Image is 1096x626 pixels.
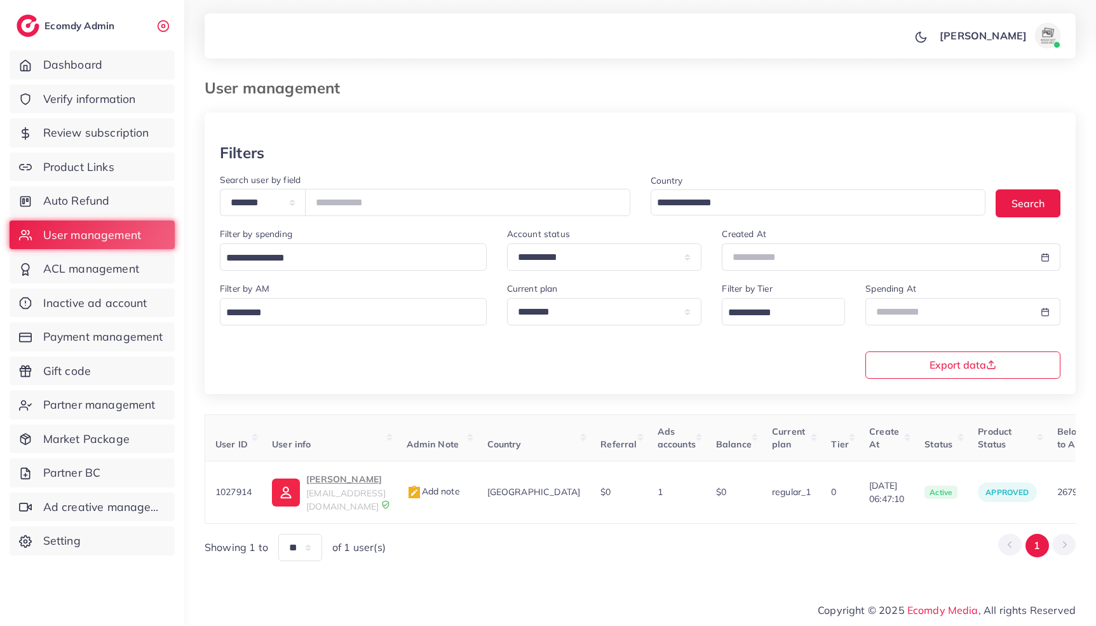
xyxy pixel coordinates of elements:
span: Country [487,439,522,450]
label: Current plan [507,282,558,295]
img: logo [17,15,39,37]
button: Search [996,189,1060,217]
a: [PERSON_NAME][EMAIL_ADDRESS][DOMAIN_NAME] [272,472,386,513]
h2: Ecomdy Admin [44,20,118,32]
span: regular_1 [772,486,811,498]
span: Auto Refund [43,193,110,209]
a: Auto Refund [10,186,175,215]
span: Verify information [43,91,136,107]
span: 0 [831,486,836,498]
input: Search for option [724,303,829,323]
span: Ad creative management [43,499,165,515]
span: Review subscription [43,125,149,141]
a: Gift code [10,357,175,386]
span: Ads accounts [658,426,696,450]
span: Add note [407,486,460,497]
span: Current plan [772,426,805,450]
span: 1 [658,486,663,498]
span: Partner BC [43,465,101,481]
span: Partner management [43,397,156,413]
a: Inactive ad account [10,289,175,318]
a: [PERSON_NAME]avatar [933,23,1066,48]
span: Dashboard [43,57,102,73]
span: Admin Note [407,439,459,450]
span: 1027914 [215,486,252,498]
span: approved [985,487,1029,497]
p: [PERSON_NAME] [306,472,386,487]
img: avatar [1035,23,1060,48]
div: Search for option [722,298,845,325]
span: Product Status [978,426,1011,450]
span: Product Links [43,159,114,175]
span: User management [43,227,141,243]
button: Export data [865,351,1060,379]
span: Belong to AM [1057,426,1088,450]
span: Copyright © 2025 [818,602,1076,618]
a: Payment management [10,322,175,351]
label: Country [651,174,683,187]
label: Filter by spending [220,228,292,240]
div: Search for option [220,243,487,271]
span: Setting [43,533,81,549]
input: Search for option [653,193,970,213]
span: User ID [215,439,248,450]
span: User info [272,439,311,450]
img: ic-user-info.36bf1079.svg [272,479,300,507]
div: Search for option [220,298,487,325]
span: Payment management [43,329,163,345]
span: Balance [716,439,752,450]
span: [GEOGRAPHIC_DATA] [487,486,581,498]
img: admin_note.cdd0b510.svg [407,485,422,500]
input: Search for option [222,248,470,268]
span: ACL management [43,261,139,277]
label: Search user by field [220,174,301,186]
a: Ecomdy Media [907,604,978,616]
label: Created At [722,228,766,240]
span: Export data [930,360,996,370]
span: active [924,486,957,500]
span: $0 [716,486,726,498]
div: Search for option [651,189,986,215]
a: Partner BC [10,458,175,487]
span: of 1 user(s) [332,540,386,555]
span: Create At [869,426,899,450]
span: $0 [600,486,611,498]
a: Product Links [10,153,175,182]
a: Verify information [10,85,175,114]
a: Ad creative management [10,493,175,522]
label: Account status [507,228,570,240]
a: Setting [10,526,175,555]
input: Search for option [222,303,470,323]
span: Showing 1 to [205,540,268,555]
span: Market Package [43,431,130,447]
span: Gift code [43,363,91,379]
button: Go to page 1 [1025,534,1049,557]
a: ACL management [10,254,175,283]
a: Dashboard [10,50,175,79]
span: [DATE] 06:47:10 [869,479,904,505]
a: Market Package [10,425,175,454]
h3: User management [205,79,350,97]
ul: Pagination [998,534,1076,557]
p: [PERSON_NAME] [940,28,1027,43]
span: Status [924,439,952,450]
span: Inactive ad account [43,295,147,311]
label: Filter by Tier [722,282,772,295]
h3: Filters [220,144,264,162]
span: Tier [831,439,849,450]
a: Partner management [10,390,175,419]
span: , All rights Reserved [978,602,1076,618]
span: 26790 [1057,486,1083,498]
a: User management [10,221,175,250]
span: [EMAIL_ADDRESS][DOMAIN_NAME] [306,487,386,512]
a: logoEcomdy Admin [17,15,118,37]
label: Spending At [865,282,916,295]
span: Referral [600,439,637,450]
img: 9CAL8B2pu8EFxCJHYAAAAldEVYdGRhdGU6Y3JlYXRlADIwMjItMTItMDlUMDQ6NTg6MzkrMDA6MDBXSlgLAAAAJXRFWHRkYXR... [381,500,390,509]
a: Review subscription [10,118,175,147]
label: Filter by AM [220,282,269,295]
